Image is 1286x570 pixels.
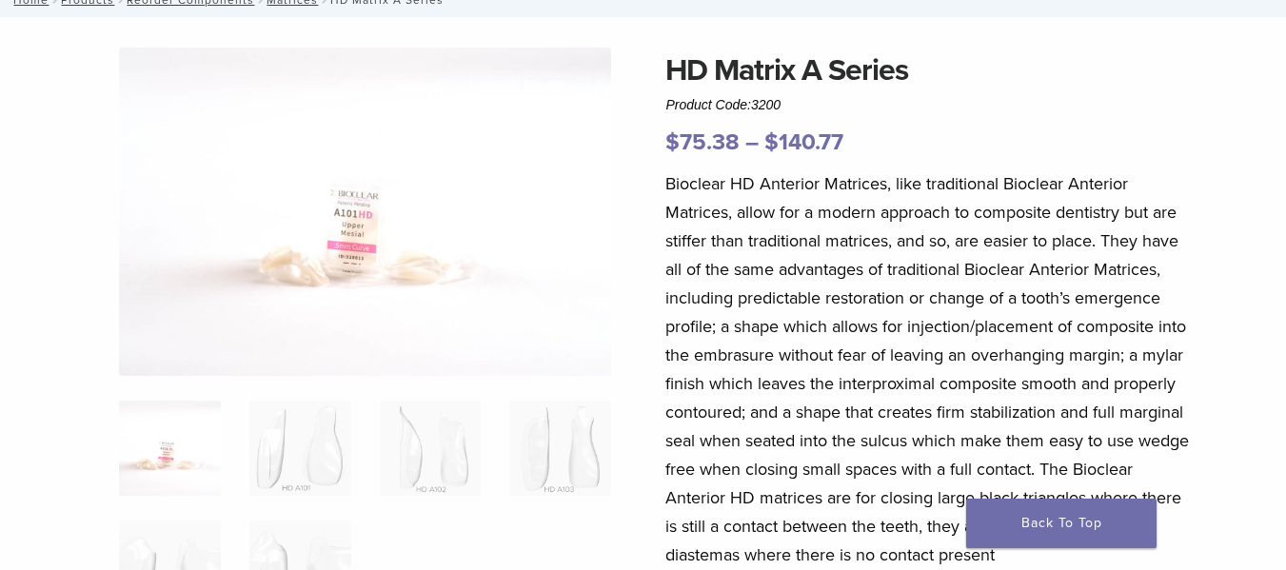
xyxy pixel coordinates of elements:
[764,128,779,156] span: $
[751,97,781,112] span: 3200
[665,128,740,156] bdi: 75.38
[380,401,482,496] img: HD Matrix A Series - Image 3
[665,169,1189,569] p: Bioclear HD Anterior Matrices, like traditional Bioclear Anterior Matrices, allow for a modern ap...
[119,48,611,376] img: Anterior HD A Series Matrices
[665,48,1189,93] h1: HD Matrix A Series
[966,499,1157,548] a: Back To Top
[119,401,221,496] img: Anterior-HD-A-Series-Matrices-324x324.jpg
[665,97,781,112] span: Product Code:
[509,401,611,496] img: HD Matrix A Series - Image 4
[665,128,680,156] span: $
[745,128,759,156] span: –
[249,401,351,496] img: HD Matrix A Series - Image 2
[764,128,843,156] bdi: 140.77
